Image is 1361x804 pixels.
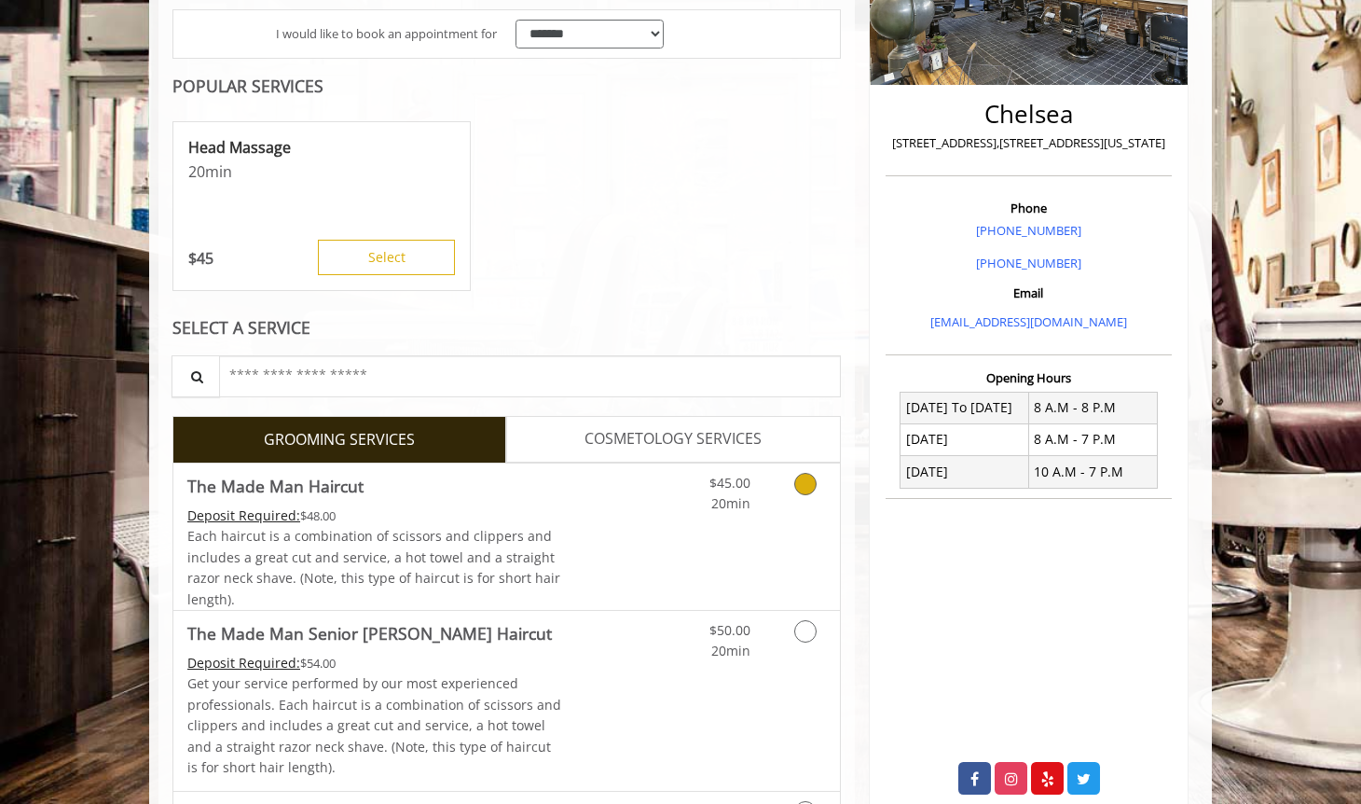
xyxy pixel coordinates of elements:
[188,137,455,158] p: Head Massage
[890,286,1167,299] h3: Email
[276,24,497,44] span: I would like to book an appointment for
[188,248,197,269] span: $
[886,371,1172,384] h3: Opening Hours
[930,313,1127,330] a: [EMAIL_ADDRESS][DOMAIN_NAME]
[711,642,750,659] span: 20min
[890,133,1167,153] p: [STREET_ADDRESS],[STREET_ADDRESS][US_STATE]
[188,161,455,182] p: 20
[890,101,1167,128] h2: Chelsea
[976,222,1081,239] a: [PHONE_NUMBER]
[187,620,552,646] b: The Made Man Senior [PERSON_NAME] Haircut
[976,255,1081,271] a: [PHONE_NUMBER]
[172,75,323,97] b: POPULAR SERVICES
[318,240,455,275] button: Select
[711,494,750,512] span: 20min
[584,427,762,451] span: COSMETOLOGY SERVICES
[187,673,562,778] p: Get your service performed by our most experienced professionals. Each haircut is a combination o...
[187,473,364,499] b: The Made Man Haircut
[1028,392,1157,423] td: 8 A.M - 8 P.M
[890,201,1167,215] h3: Phone
[187,506,300,524] span: This service needs some Advance to be paid before we block your appointment
[1028,456,1157,488] td: 10 A.M - 7 P.M
[172,355,220,397] button: Service Search
[187,653,562,673] div: $54.00
[264,428,415,452] span: GROOMING SERVICES
[1028,423,1157,455] td: 8 A.M - 7 P.M
[187,527,560,607] span: Each haircut is a combination of scissors and clippers and includes a great cut and service, a ho...
[709,474,750,492] span: $45.00
[900,392,1029,423] td: [DATE] To [DATE]
[187,506,562,526] div: $48.00
[900,423,1029,455] td: [DATE]
[172,319,841,337] div: SELECT A SERVICE
[187,654,300,672] span: This service needs some Advance to be paid before we block your appointment
[900,456,1029,488] td: [DATE]
[205,161,232,182] span: min
[188,248,213,269] p: 45
[709,621,750,639] span: $50.00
